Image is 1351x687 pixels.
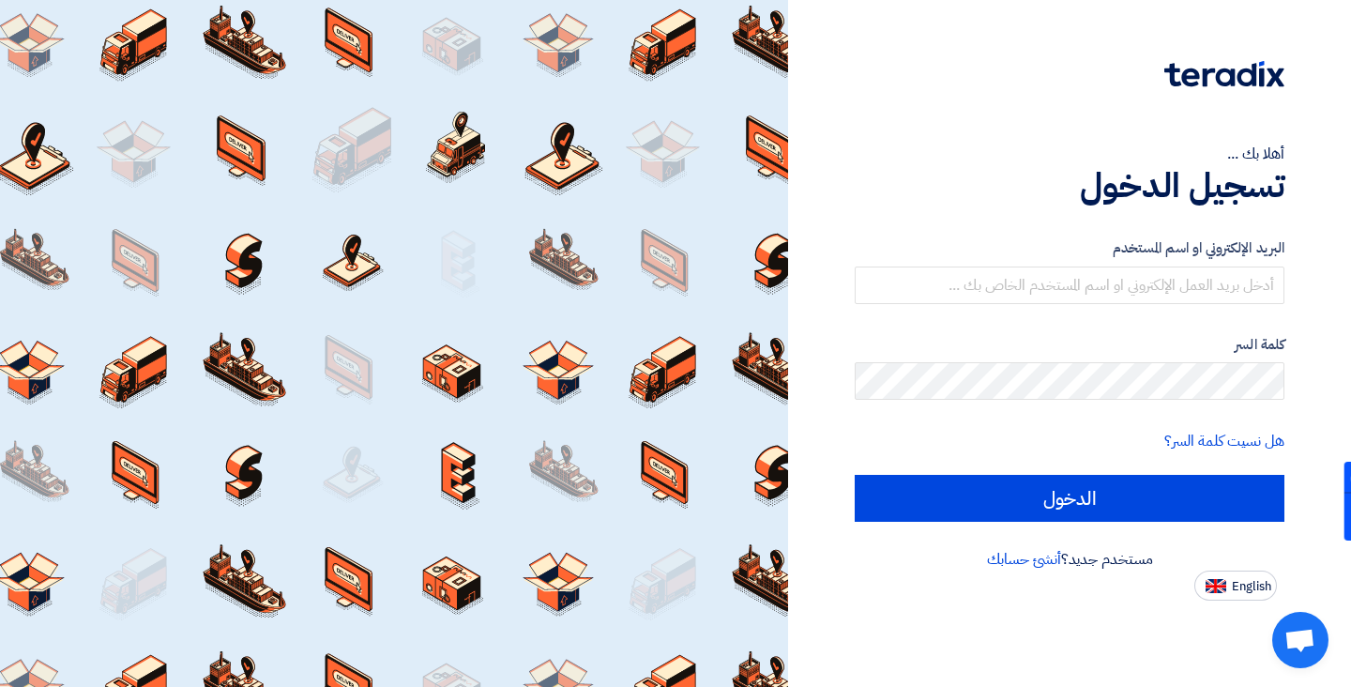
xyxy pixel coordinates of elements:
img: en-US.png [1206,579,1226,593]
img: Teradix logo [1164,61,1284,87]
input: أدخل بريد العمل الإلكتروني او اسم المستخدم الخاص بك ... [855,267,1284,304]
input: الدخول [855,475,1284,522]
label: البريد الإلكتروني او اسم المستخدم [855,237,1284,259]
a: Open chat [1272,612,1328,668]
span: English [1232,580,1271,593]
a: أنشئ حسابك [987,548,1061,571]
div: أهلا بك ... [855,143,1284,165]
button: English [1194,571,1277,601]
label: كلمة السر [855,334,1284,356]
h1: تسجيل الدخول [855,165,1284,206]
a: هل نسيت كلمة السر؟ [1164,430,1284,452]
div: مستخدم جديد؟ [855,548,1284,571]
